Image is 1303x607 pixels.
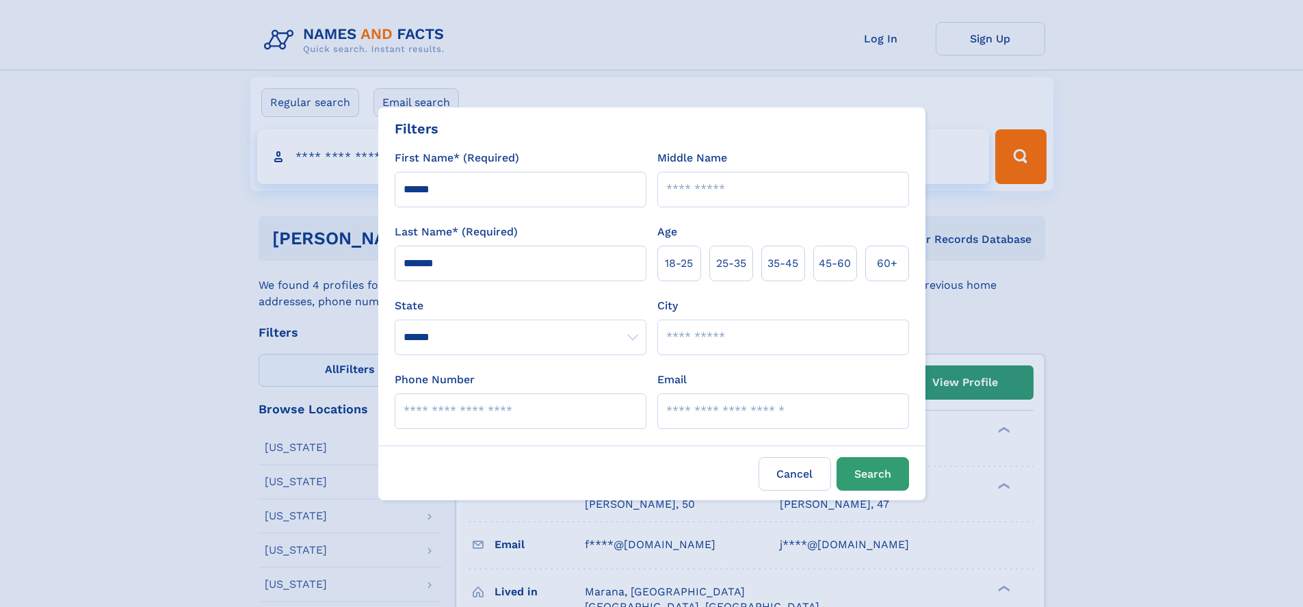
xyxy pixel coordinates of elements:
[657,372,687,388] label: Email
[395,150,519,166] label: First Name* (Required)
[837,457,909,491] button: Search
[716,255,746,272] span: 25‑35
[395,118,438,139] div: Filters
[657,298,678,314] label: City
[665,255,693,272] span: 18‑25
[395,224,518,240] label: Last Name* (Required)
[767,255,798,272] span: 35‑45
[395,298,646,314] label: State
[657,224,677,240] label: Age
[877,255,897,272] span: 60+
[759,457,831,491] label: Cancel
[819,255,851,272] span: 45‑60
[395,372,475,388] label: Phone Number
[657,150,727,166] label: Middle Name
